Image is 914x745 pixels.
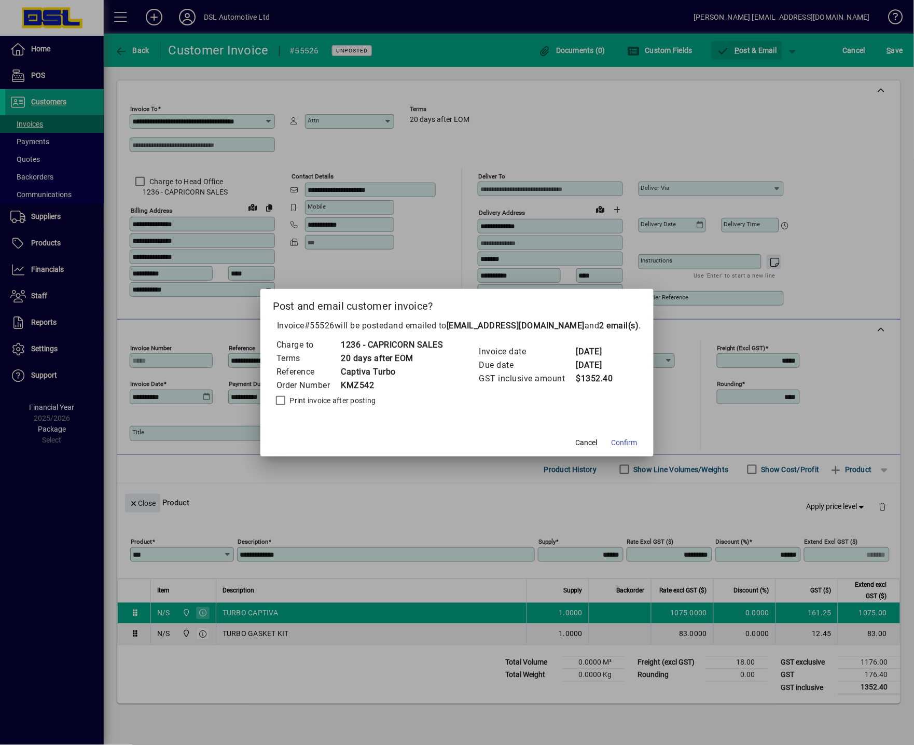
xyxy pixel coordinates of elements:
[304,321,335,330] span: #55526
[576,358,617,372] td: [DATE]
[276,365,341,379] td: Reference
[341,338,444,352] td: 1236 - CAPRICORN SALES
[570,434,603,452] button: Cancel
[600,321,639,330] b: 2 email(s)
[273,320,642,332] p: Invoice will be posted .
[585,321,639,330] span: and
[611,437,637,448] span: Confirm
[276,338,341,352] td: Charge to
[341,352,444,365] td: 20 days after EOM
[341,365,444,379] td: Captiva Turbo
[479,372,576,385] td: GST inclusive amount
[576,345,617,358] td: [DATE]
[479,358,576,372] td: Due date
[276,379,341,392] td: Order Number
[479,345,576,358] td: Invoice date
[341,379,444,392] td: KMZ542
[288,395,376,406] label: Print invoice after posting
[260,289,654,319] h2: Post and email customer invoice?
[575,437,597,448] span: Cancel
[389,321,639,330] span: and emailed to
[447,321,585,330] b: [EMAIL_ADDRESS][DOMAIN_NAME]
[276,352,341,365] td: Terms
[607,434,641,452] button: Confirm
[576,372,617,385] td: $1352.40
